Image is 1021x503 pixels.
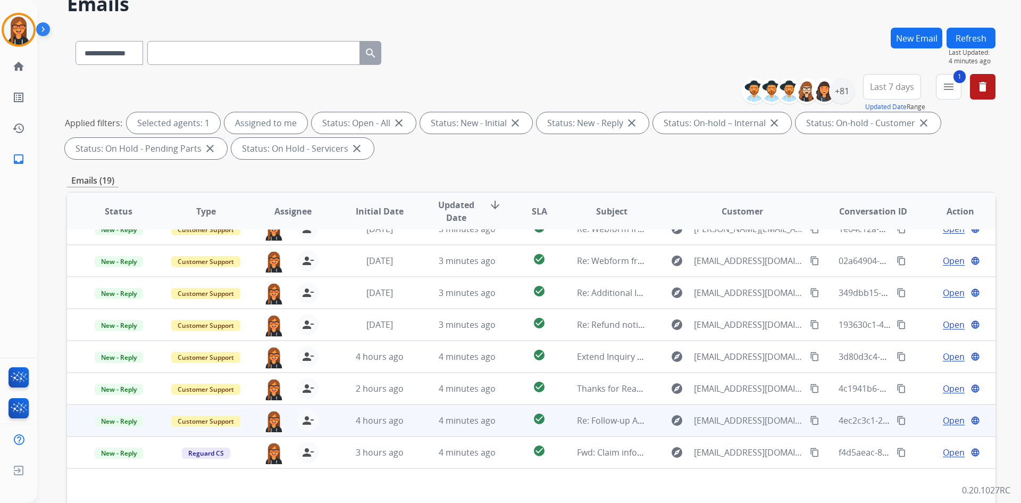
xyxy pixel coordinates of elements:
[350,142,363,155] mat-icon: close
[768,117,781,129] mat-icon: close
[263,250,284,273] img: agent-avatar
[312,112,416,134] div: Status: Open - All
[439,447,496,458] span: 4 minutes ago
[970,256,980,266] mat-icon: language
[865,102,925,111] span: Range
[962,484,1010,497] p: 0.20.1027RC
[839,383,1000,394] span: 4c1941b6-010d-4017-85e5-7f82f920b72b
[970,448,980,457] mat-icon: language
[263,442,284,464] img: agent-avatar
[105,205,132,218] span: Status
[897,320,906,329] mat-icon: content_copy
[171,320,240,331] span: Customer Support
[65,138,227,159] div: Status: On Hold - Pending Parts
[533,349,546,361] mat-icon: check_circle
[302,254,314,267] mat-icon: person_remove
[943,382,965,395] span: Open
[224,112,307,134] div: Assigned to me
[196,205,216,218] span: Type
[366,255,393,267] span: [DATE]
[577,319,668,331] span: Re: Refund notification
[533,444,546,457] mat-icon: check_circle
[366,319,393,331] span: [DATE]
[943,286,965,299] span: Open
[65,117,122,129] p: Applied filters:
[171,352,240,363] span: Customer Support
[810,288,819,298] mat-icon: content_copy
[263,378,284,400] img: agent-avatar
[891,28,942,48] button: New Email
[127,112,220,134] div: Selected agents: 1
[533,285,546,298] mat-icon: check_circle
[810,384,819,393] mat-icon: content_copy
[870,85,914,89] span: Last 7 days
[356,415,404,426] span: 4 hours ago
[439,255,496,267] span: 3 minutes ago
[970,288,980,298] mat-icon: language
[95,384,143,395] span: New - Reply
[936,74,961,100] button: 1
[533,253,546,266] mat-icon: check_circle
[171,256,240,267] span: Customer Support
[897,448,906,457] mat-icon: content_copy
[263,410,284,432] img: agent-avatar
[694,286,804,299] span: [EMAIL_ADDRESS][DOMAIN_NAME]
[537,112,649,134] div: Status: New - Reply
[839,447,1001,458] span: f4d5aeac-8de2-4ef7-b1ed-4685a8bd5b5c
[949,57,995,65] span: 4 minutes ago
[302,414,314,427] mat-icon: person_remove
[970,416,980,425] mat-icon: language
[970,352,980,361] mat-icon: language
[839,287,1001,299] span: 349dbb15-5dee-4324-ad5f-0f986e029917
[942,80,955,93] mat-icon: menu
[263,346,284,368] img: agent-avatar
[364,47,377,60] mat-icon: search
[694,382,804,395] span: [EMAIL_ADDRESS][DOMAIN_NAME]
[917,117,930,129] mat-icon: close
[432,199,481,224] span: Updated Date
[653,112,791,134] div: Status: On-hold – Internal
[694,446,804,459] span: [EMAIL_ADDRESS][DOMAIN_NAME]
[671,382,683,395] mat-icon: explore
[439,383,496,394] span: 4 minutes ago
[810,352,819,361] mat-icon: content_copy
[839,205,907,218] span: Conversation ID
[577,351,685,362] span: Extend Inquiry - 300254403
[671,350,683,363] mat-icon: explore
[171,384,240,395] span: Customer Support
[95,448,143,459] span: New - Reply
[12,122,25,135] mat-icon: history
[302,350,314,363] mat-icon: person_remove
[810,416,819,425] mat-icon: content_copy
[302,318,314,331] mat-icon: person_remove
[4,15,34,45] img: avatar
[12,60,25,73] mat-icon: home
[953,70,966,83] span: 1
[67,174,119,187] p: Emails (19)
[274,205,312,218] span: Assignee
[439,319,496,331] span: 3 minutes ago
[263,282,284,304] img: agent-avatar
[949,48,995,57] span: Last Updated:
[796,112,941,134] div: Status: On-hold - Customer
[970,384,980,393] mat-icon: language
[943,446,965,459] span: Open
[810,320,819,329] mat-icon: content_copy
[671,286,683,299] mat-icon: explore
[839,255,1004,267] span: 02a64904-69d0-49b5-8095-b003d8e42ec1
[863,74,921,100] button: Last 7 days
[171,288,240,299] span: Customer Support
[671,318,683,331] mat-icon: explore
[231,138,374,159] div: Status: On Hold - Servicers
[694,318,804,331] span: [EMAIL_ADDRESS][DOMAIN_NAME]
[356,351,404,362] span: 4 hours ago
[897,352,906,361] mat-icon: content_copy
[577,383,884,394] span: Thanks for Reaching Out - Return or Damaged Items Inquiry [DATE] 09:34 AM
[356,447,404,458] span: 3 hours ago
[722,205,763,218] span: Customer
[694,350,804,363] span: [EMAIL_ADDRESS][DOMAIN_NAME]
[95,352,143,363] span: New - Reply
[204,142,216,155] mat-icon: close
[182,448,230,459] span: Reguard CS
[302,382,314,395] mat-icon: person_remove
